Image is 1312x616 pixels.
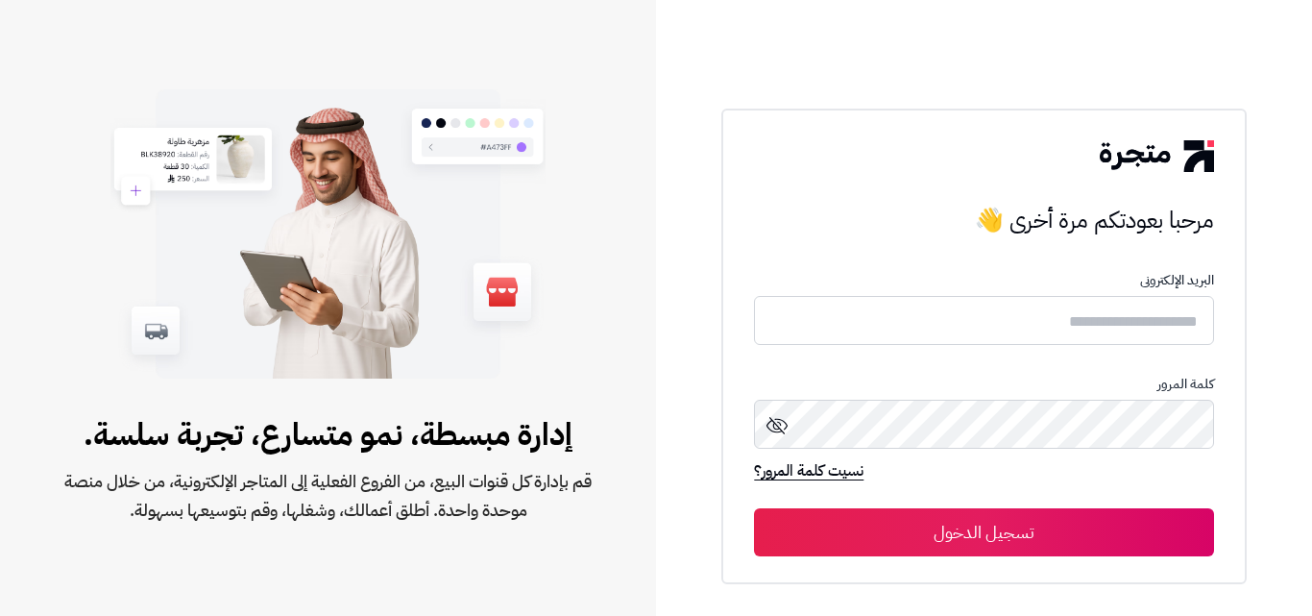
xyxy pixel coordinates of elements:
[754,273,1213,288] p: البريد الإلكترونى
[754,508,1213,556] button: تسجيل الدخول
[754,377,1213,392] p: كلمة المرور
[1100,140,1213,171] img: logo-2.png
[754,459,863,486] a: نسيت كلمة المرور؟
[61,467,595,525] span: قم بإدارة كل قنوات البيع، من الفروع الفعلية إلى المتاجر الإلكترونية، من خلال منصة موحدة واحدة. أط...
[754,201,1213,239] h3: مرحبا بعودتكم مرة أخرى 👋
[61,411,595,457] span: إدارة مبسطة، نمو متسارع، تجربة سلسة.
